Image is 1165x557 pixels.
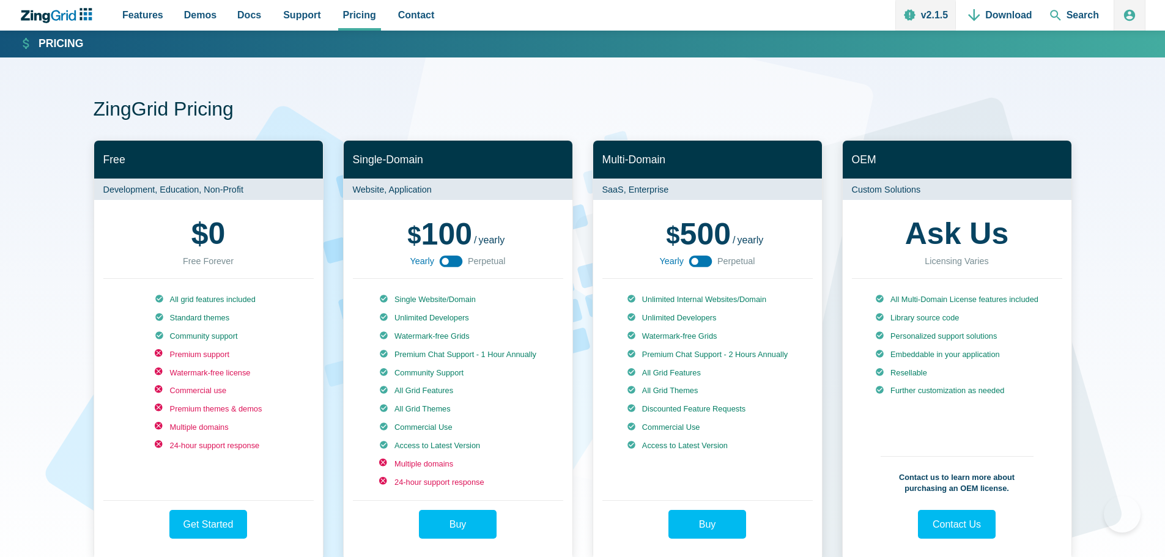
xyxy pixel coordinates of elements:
h2: Single-Domain [344,141,572,179]
strong: 0 [191,218,226,249]
span: 100 [407,217,472,251]
li: All Grid Themes [379,404,536,415]
li: All Grid Features [379,385,536,396]
a: Pricing [21,37,83,51]
div: Free Forever [183,254,234,268]
li: Standard themes [155,312,262,323]
li: Access to Latest Version [379,440,536,451]
p: Development, Education, Non-Profit [94,179,323,200]
li: Commercial Use [627,422,788,433]
div: Licensing Varies [925,254,989,268]
iframe: Help Scout Beacon - Open [1104,496,1141,533]
li: All Multi-Domain License features included [875,294,1038,305]
span: Contact [398,7,435,23]
p: SaaS, Enterprise [593,179,822,200]
span: yearly [738,235,764,245]
span: Docs [237,7,261,23]
li: Watermark-free Grids [379,331,536,342]
li: Premium themes & demos [155,404,262,415]
li: Further customization as needed [875,385,1038,396]
p: Custom Solutions [843,179,1071,200]
li: Premium Chat Support - 1 Hour Annually [379,349,536,360]
li: All Grid Features [627,367,788,378]
li: All grid features included [155,294,262,305]
span: / [733,235,735,245]
li: Discounted Feature Requests [627,404,788,415]
li: 24-hour support response [155,440,262,451]
p: Contact us to learn more about purchasing an OEM license. [881,456,1034,494]
h1: ZingGrid Pricing [94,97,1072,124]
li: Commercial Use [379,422,536,433]
span: yearly [479,235,505,245]
a: ZingChart Logo. Click to return to the homepage [20,8,98,23]
span: Yearly [410,254,434,268]
li: Unlimited Developers [379,312,536,323]
h2: OEM [843,141,1071,179]
li: Single Website/Domain [379,294,536,305]
a: Buy [668,510,746,539]
span: Perpetual [717,254,755,268]
strong: Ask Us [905,218,1009,249]
li: Multiple domains [379,459,536,470]
li: Watermark-free Grids [627,331,788,342]
li: Personalized support solutions [875,331,1038,342]
span: $ [191,218,209,249]
span: Support [283,7,320,23]
li: Library source code [875,312,1038,323]
span: 500 [666,217,731,251]
a: Buy [419,510,497,539]
h2: Free [94,141,323,179]
a: Contact Us [918,510,996,539]
li: All Grid Themes [627,385,788,396]
p: Website, Application [344,179,572,200]
li: Access to Latest Version [627,440,788,451]
li: Community Support [379,367,536,378]
li: Watermark-free license [155,367,262,378]
li: Embeddable in your application [875,349,1038,360]
li: 24-hour support response [379,477,536,488]
span: Pricing [343,7,376,23]
span: Features [122,7,163,23]
li: Premium Chat Support - 2 Hours Annually [627,349,788,360]
li: Commercial use [155,385,262,396]
span: Perpetual [468,254,506,268]
li: Multiple domains [155,422,262,433]
span: Demos [184,7,216,23]
li: Unlimited Developers [627,312,788,323]
span: Yearly [659,254,683,268]
li: Resellable [875,367,1038,378]
span: / [474,235,476,245]
h2: Multi-Domain [593,141,822,179]
li: Unlimited Internal Websites/Domain [627,294,788,305]
strong: Pricing [39,39,83,50]
li: Community support [155,331,262,342]
li: Premium support [155,349,262,360]
a: Get Started [169,510,247,539]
